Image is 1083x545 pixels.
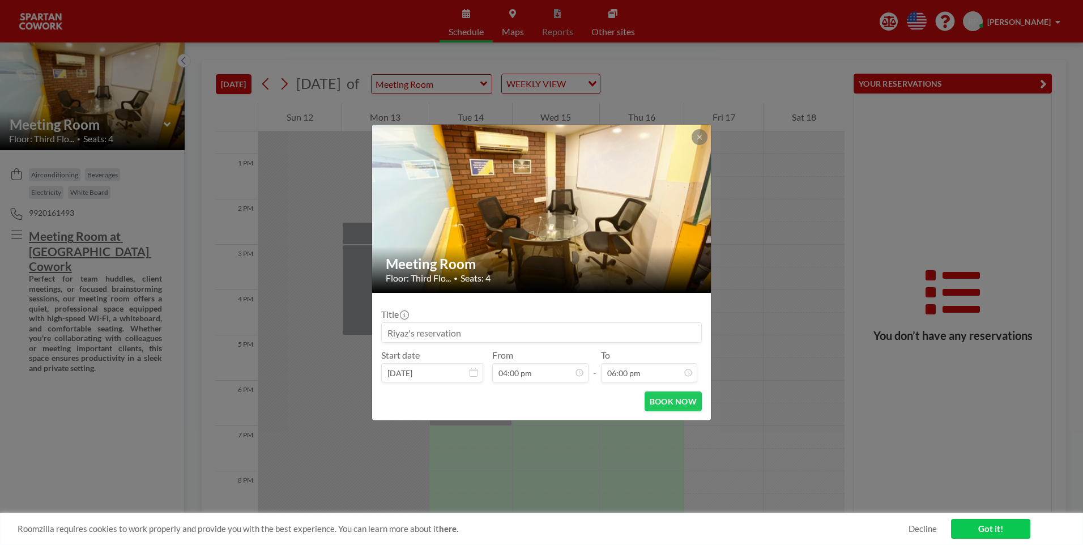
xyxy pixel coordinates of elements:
[645,391,702,411] button: BOOK NOW
[382,323,701,342] input: Riyaz's reservation
[381,350,420,361] label: Start date
[18,523,909,534] span: Roomzilla requires cookies to work properly and provide you with the best experience. You can lea...
[381,309,408,320] label: Title
[951,519,1030,539] a: Got it!
[386,256,698,272] h2: Meeting Room
[386,272,451,284] span: Floor: Third Flo...
[601,350,610,361] label: To
[372,81,712,336] img: 537.jpg
[593,354,596,378] span: -
[492,350,513,361] label: From
[439,523,458,534] a: here.
[461,272,491,284] span: Seats: 4
[454,274,458,283] span: •
[909,523,937,534] a: Decline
